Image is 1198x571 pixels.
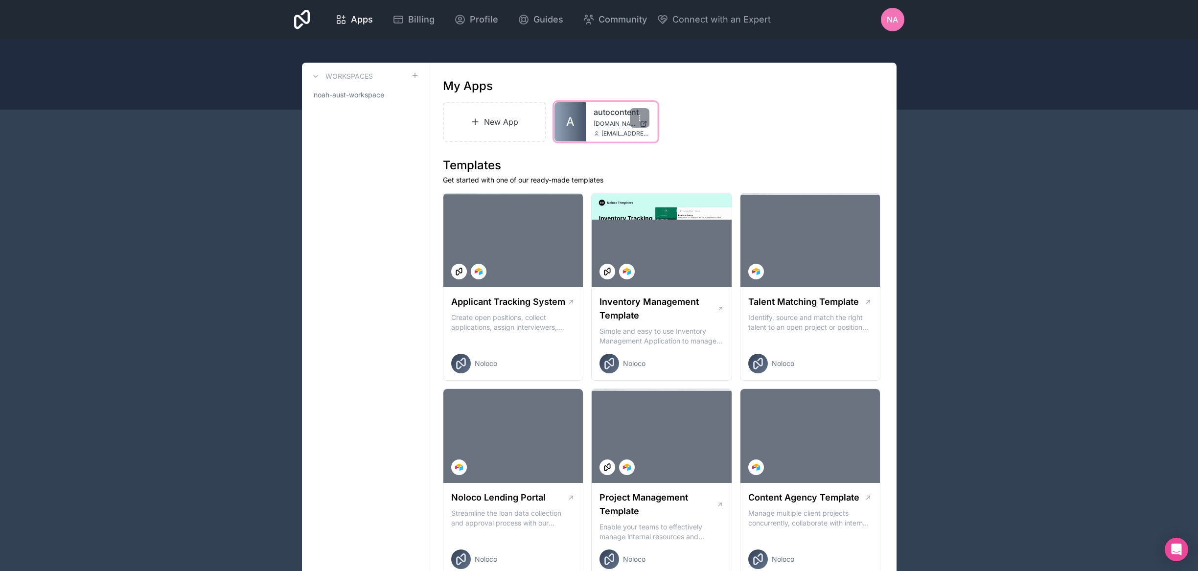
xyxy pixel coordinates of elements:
a: Billing [385,9,442,30]
h1: Content Agency Template [748,491,859,504]
a: Workspaces [310,70,373,82]
a: noah-aust-workspace [310,86,419,104]
span: Guides [533,13,563,26]
p: Simple and easy to use Inventory Management Application to manage your stock, orders and Manufact... [599,326,724,346]
p: Enable your teams to effectively manage internal resources and execute client projects on time. [599,522,724,542]
a: Guides [510,9,571,30]
span: Noloco [772,554,794,564]
span: NA [887,14,898,25]
h1: Project Management Template [599,491,716,518]
img: Airtable Logo [623,268,631,275]
p: Create open positions, collect applications, assign interviewers, centralise candidate feedback a... [451,313,576,332]
h1: Noloco Lending Portal [451,491,546,504]
img: Airtable Logo [752,463,760,471]
span: Noloco [475,359,497,368]
span: A [566,114,575,130]
span: Noloco [475,554,497,564]
span: Noloco [623,554,645,564]
span: [EMAIL_ADDRESS][DOMAIN_NAME] [601,130,649,137]
span: Noloco [772,359,794,368]
h1: Talent Matching Template [748,295,859,309]
h1: My Apps [443,78,493,94]
img: Airtable Logo [623,463,631,471]
p: Manage multiple client projects concurrently, collaborate with internal and external stakeholders... [748,508,873,528]
h3: Workspaces [325,71,373,81]
h1: Applicant Tracking System [451,295,565,309]
span: Apps [351,13,373,26]
span: [DOMAIN_NAME] [594,120,636,128]
span: Community [599,13,647,26]
img: Airtable Logo [455,463,463,471]
img: Airtable Logo [475,268,483,275]
span: Connect with an Expert [672,13,771,26]
a: A [554,102,586,141]
a: Apps [327,9,381,30]
p: Identify, source and match the right talent to an open project or position with our Talent Matchi... [748,313,873,332]
button: Connect with an Expert [657,13,771,26]
p: Get started with one of our ready-made templates [443,175,881,185]
p: Streamline the loan data collection and approval process with our Lending Portal template. [451,508,576,528]
img: Airtable Logo [752,268,760,275]
a: Community [575,9,655,30]
h1: Templates [443,158,881,173]
span: Noloco [623,359,645,368]
a: [DOMAIN_NAME] [594,120,649,128]
a: autocontent [594,106,649,118]
a: Profile [446,9,506,30]
div: Open Intercom Messenger [1165,538,1188,561]
h1: Inventory Management Template [599,295,717,322]
a: New App [443,102,547,142]
span: Billing [408,13,435,26]
span: noah-aust-workspace [314,90,384,100]
span: Profile [470,13,498,26]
